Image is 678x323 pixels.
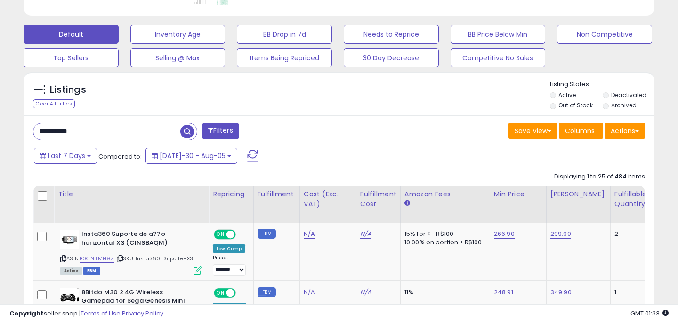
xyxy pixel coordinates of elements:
button: Top Sellers [24,48,119,67]
a: 266.90 [494,229,515,239]
div: Cost (Exc. VAT) [304,189,352,209]
button: BB Drop in 7d [237,25,332,44]
button: Filters [202,123,239,139]
span: Last 7 Days [48,151,85,161]
div: 1 [614,288,644,297]
div: Min Price [494,189,542,199]
small: FBM [258,287,276,297]
div: Title [58,189,205,199]
button: Default [24,25,119,44]
a: B0CN1LMH9Z [80,255,114,263]
button: Inventory Age [130,25,226,44]
span: 2025-08-13 01:33 GMT [630,309,669,318]
button: Last 7 Days [34,148,97,164]
button: Non Competitive [557,25,652,44]
div: [PERSON_NAME] [550,189,606,199]
a: N/A [360,288,371,297]
button: [DATE]-30 - Aug-05 [145,148,237,164]
span: OFF [234,289,250,297]
span: OFF [234,231,250,239]
button: Actions [605,123,645,139]
button: Columns [559,123,603,139]
div: seller snap | | [9,309,163,318]
div: Repricing [213,189,250,199]
strong: Copyright [9,309,44,318]
a: N/A [304,288,315,297]
a: 248.91 [494,288,513,297]
div: Amazon Fees [404,189,486,199]
div: 2 [614,230,644,238]
p: Listing States: [550,80,655,89]
label: Deactivated [611,91,646,99]
div: Low. Comp [213,244,245,253]
span: | SKU: Insta360-SuporteHX3 [115,255,193,262]
b: Insta360 Suporte de a??o horizontal X3 (CINSBAQM) [81,230,196,250]
div: Displaying 1 to 25 of 484 items [554,172,645,181]
small: FBM [258,229,276,239]
a: Privacy Policy [122,309,163,318]
button: Needs to Reprice [344,25,439,44]
label: Archived [611,101,637,109]
div: ASIN: [60,230,202,274]
button: Selling @ Max [130,48,226,67]
span: [DATE]-30 - Aug-05 [160,151,226,161]
button: Items Being Repriced [237,48,332,67]
a: N/A [304,229,315,239]
img: 31P3JI-pEDL._SL40_.jpg [60,288,79,302]
span: ON [215,289,226,297]
label: Out of Stock [558,101,593,109]
button: 30 Day Decrease [344,48,439,67]
span: All listings currently available for purchase on Amazon [60,267,82,275]
button: Competitive No Sales [451,48,546,67]
img: 31nQNc3EdtL._SL40_.jpg [60,230,79,249]
span: FBM [83,267,100,275]
small: Amazon Fees. [404,199,410,208]
span: Columns [565,126,595,136]
div: 10.00% on portion > R$100 [404,238,483,247]
span: Compared to: [98,152,142,161]
div: Preset: [213,255,246,276]
span: ON [215,231,226,239]
a: Terms of Use [81,309,121,318]
h5: Listings [50,83,86,97]
div: Fulfillment Cost [360,189,396,209]
a: 349.90 [550,288,572,297]
a: N/A [360,229,371,239]
a: 299.90 [550,229,571,239]
div: Clear All Filters [33,99,75,108]
div: Fulfillment [258,189,296,199]
div: Fulfillable Quantity [614,189,647,209]
div: 15% for <= R$100 [404,230,483,238]
div: 11% [404,288,483,297]
button: Save View [508,123,557,139]
button: BB Price Below Min [451,25,546,44]
label: Active [558,91,576,99]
